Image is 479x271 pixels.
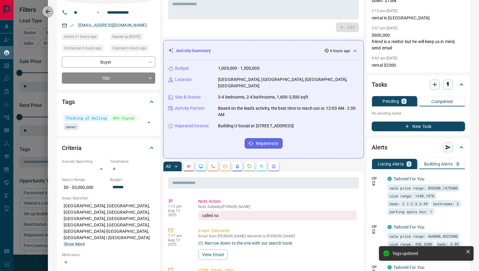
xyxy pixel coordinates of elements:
div: Buyer [62,56,155,68]
p: Off [372,176,384,181]
p: Off [372,264,384,270]
p: $0 - $3,000,000 [62,182,107,192]
p: [GEOGRAPHIC_DATA], [GEOGRAPHIC_DATA], [GEOGRAPHIC_DATA], [GEOGRAPHIC_DATA], [GEOGRAPHIC_DATA], [G... [62,201,155,249]
button: View Email [198,249,228,260]
svg: Calls [211,164,216,169]
svg: Requests [247,164,252,169]
div: TBD [62,72,155,84]
p: Note Added by [PERSON_NAME] [198,205,357,209]
span: size range: 450,5500 [390,241,432,247]
p: rental $2300 [372,62,465,69]
span: sale price range: 898200,1479500 [390,185,457,191]
p: 1,000,000 - 1,500,000 [218,65,260,72]
div: Criteria [62,141,155,155]
svg: Agent Actions [271,164,276,169]
svg: Opportunities [259,164,264,169]
p: Completed [431,99,453,104]
button: Show More [64,241,85,247]
p: $600,000 friend is a realtor but he will keep us in mind, send email [372,32,465,51]
p: Note Action [198,198,357,205]
p: 2:07 pm [DATE] [372,26,397,30]
p: rental in [GEOGRAPHIC_DATA] [372,15,465,21]
p: 1:13 pm [168,204,189,209]
svg: Emails [223,164,228,169]
p: Areas Searched: [62,196,155,201]
button: Regenerate [245,138,283,149]
p: All [166,164,171,169]
p: 3:13 pm [DATE] [372,9,397,13]
p: 9:43 am [DATE] [372,56,397,60]
span: Signed up [DATE] [112,34,140,40]
h2: Alerts [372,142,387,152]
div: called na [198,211,357,220]
p: Search Range: [62,177,107,182]
span: Active 21 hours ago [64,34,97,40]
div: Tue Aug 12 2025 [110,45,155,53]
a: [EMAIL_ADDRESS][DOMAIN_NAME] [78,23,147,28]
p: Budget [175,65,189,72]
p: 0 [403,99,405,103]
div: Tue Feb 16 2016 [110,33,155,42]
a: Tailored For You [394,176,424,181]
h2: Tags [62,97,75,107]
p: Pending [383,99,399,103]
h2: Criteria [62,143,82,153]
span: owner [66,124,77,130]
p: Activity Pattern [175,105,205,112]
button: Open [95,9,102,16]
span: beds: 2.1-2.9,3-99 [390,201,428,207]
p: Building Alerts [424,162,453,166]
span: Contacted 6 hours ago [64,45,102,51]
span: bathrooms: 2 [433,201,459,207]
p: Timeframe: [110,159,155,164]
button: Open [145,118,153,127]
p: 6 hours ago [330,48,350,54]
div: Alerts [372,140,465,155]
p: Activity Summary [176,48,211,54]
p: Listing Alerts [378,162,404,166]
p: Off [372,224,384,229]
p: Motivation: [62,252,155,258]
button: New Task [372,122,465,131]
p: No pending tasks [372,109,465,118]
svg: Listing Alerts [235,164,240,169]
div: condos.ca [387,265,392,269]
div: Tasks [372,77,465,92]
span: beds: 3-99 [437,241,459,247]
svg: Lead Browsing Activity [199,164,203,169]
div: Activity Summary6 hours ago [168,45,359,56]
div: Tags [62,95,155,109]
p: Building U-Social at [STREET_ADDRESS] [218,123,294,129]
p: Size & Rooms [175,94,201,100]
span: parking spots min: 1 [390,209,432,215]
p: Aug 12 2025 [168,238,189,246]
p: 3-4 bedrooms, 2-4 bathrooms, 1,600-3,500 sqft [218,94,308,100]
p: 3 [408,162,410,166]
svg: Email Verified [70,23,74,28]
span: Thinking of Selling [66,115,107,121]
p: Actively Searching: [62,159,107,164]
p: 7:17 am [168,234,189,238]
p: Aug 12 2025 [168,209,189,217]
span: size range: 1440,1978 [390,193,434,199]
p: Location [175,76,192,83]
div: Tue Aug 12 2025 [62,45,107,53]
svg: Push Notification Only [372,181,376,186]
p: Budget: [110,177,155,182]
div: condos.ca [387,177,392,181]
p: Repeated Interest [175,123,209,129]
a: Tailored For You [394,265,424,270]
p: Email from [PERSON_NAME] delivered to [PERSON_NAME] [198,234,357,238]
h2: Tasks [372,80,387,89]
p: Email - Delivered [198,228,357,234]
p: Based on the lead's activity, the best time to reach out is: 12:00 AM - 2:00 AM [218,105,359,118]
span: BRA Signed [113,115,134,121]
p: Narrow down to the one with our search tools [205,240,292,246]
span: Claimed 6 hours ago [112,45,146,51]
a: Tailored For You [394,225,424,229]
div: condos.ca [387,225,392,229]
svg: Notes [186,164,191,169]
div: Mon Aug 11 2025 [62,33,107,42]
svg: Push Notification Only [372,229,376,234]
div: Tags updated [392,251,463,256]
